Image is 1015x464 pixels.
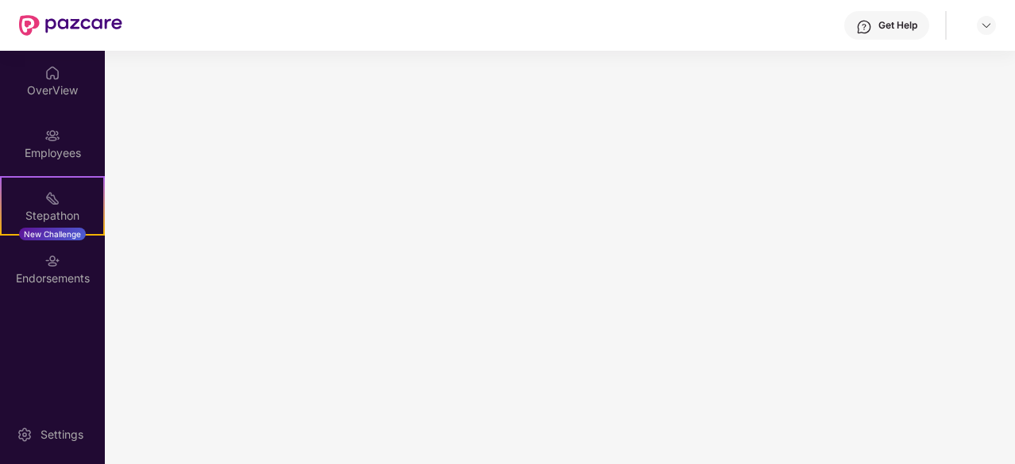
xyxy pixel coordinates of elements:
[44,190,60,206] img: svg+xml;base64,PHN2ZyB4bWxucz0iaHR0cDovL3d3dy53My5vcmcvMjAwMC9zdmciIHdpZHRoPSIyMSIgaGVpZ2h0PSIyMC...
[44,65,60,81] img: svg+xml;base64,PHN2ZyBpZD0iSG9tZSIgeG1sbnM9Imh0dHA6Ly93d3cudzMub3JnLzIwMDAvc3ZnIiB3aWR0aD0iMjAiIG...
[17,427,33,443] img: svg+xml;base64,PHN2ZyBpZD0iU2V0dGluZy0yMHgyMCIgeG1sbnM9Imh0dHA6Ly93d3cudzMub3JnLzIwMDAvc3ZnIiB3aW...
[36,427,88,443] div: Settings
[44,128,60,144] img: svg+xml;base64,PHN2ZyBpZD0iRW1wbG95ZWVzIiB4bWxucz0iaHR0cDovL3d3dy53My5vcmcvMjAwMC9zdmciIHdpZHRoPS...
[44,253,60,269] img: svg+xml;base64,PHN2ZyBpZD0iRW5kb3JzZW1lbnRzIiB4bWxucz0iaHR0cDovL3d3dy53My5vcmcvMjAwMC9zdmciIHdpZH...
[19,228,86,240] div: New Challenge
[878,19,917,32] div: Get Help
[2,208,103,224] div: Stepathon
[19,15,122,36] img: New Pazcare Logo
[980,19,993,32] img: svg+xml;base64,PHN2ZyBpZD0iRHJvcGRvd24tMzJ4MzIiIHhtbG5zPSJodHRwOi8vd3d3LnczLm9yZy8yMDAwL3N2ZyIgd2...
[856,19,872,35] img: svg+xml;base64,PHN2ZyBpZD0iSGVscC0zMngzMiIgeG1sbnM9Imh0dHA6Ly93d3cudzMub3JnLzIwMDAvc3ZnIiB3aWR0aD...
